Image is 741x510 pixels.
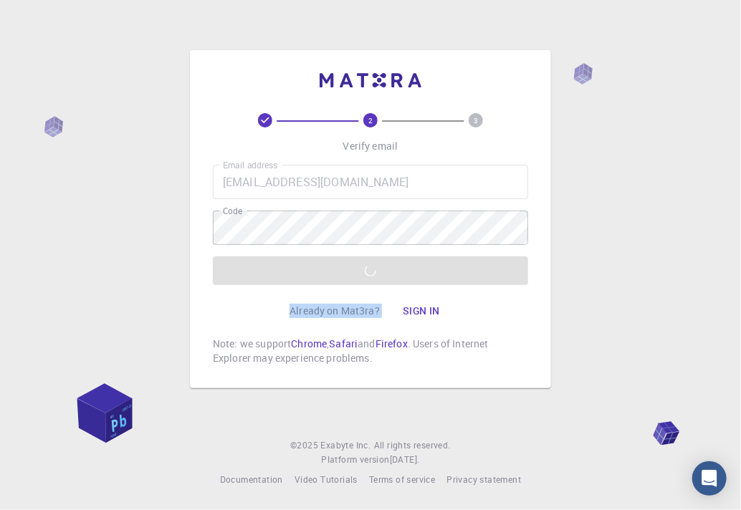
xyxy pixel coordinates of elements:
div: Open Intercom Messenger [692,461,727,496]
a: Firefox [376,337,408,350]
label: Email address [223,159,277,171]
p: Already on Mat3ra? [290,304,380,318]
a: Terms of service [369,473,435,487]
a: Exabyte Inc. [321,438,371,453]
span: Privacy statement [446,473,521,485]
p: Verify email [343,139,398,153]
span: [DATE] . [390,453,420,465]
a: Safari [329,337,358,350]
span: Exabyte Inc. [321,439,371,451]
p: Note: we support , and . Users of Internet Explorer may experience problems. [213,337,528,365]
span: © 2025 [290,438,320,453]
span: Documentation [220,473,283,485]
a: Video Tutorials [295,473,358,487]
a: Privacy statement [446,473,521,487]
label: Code [223,205,242,217]
text: 3 [474,115,478,125]
span: Platform version [321,453,389,467]
span: All rights reserved. [374,438,451,453]
a: Documentation [220,473,283,487]
text: 2 [368,115,373,125]
a: Chrome [291,337,327,350]
span: Video Tutorials [295,473,358,485]
span: Terms of service [369,473,435,485]
button: Sign in [391,297,451,325]
a: [DATE]. [390,453,420,467]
